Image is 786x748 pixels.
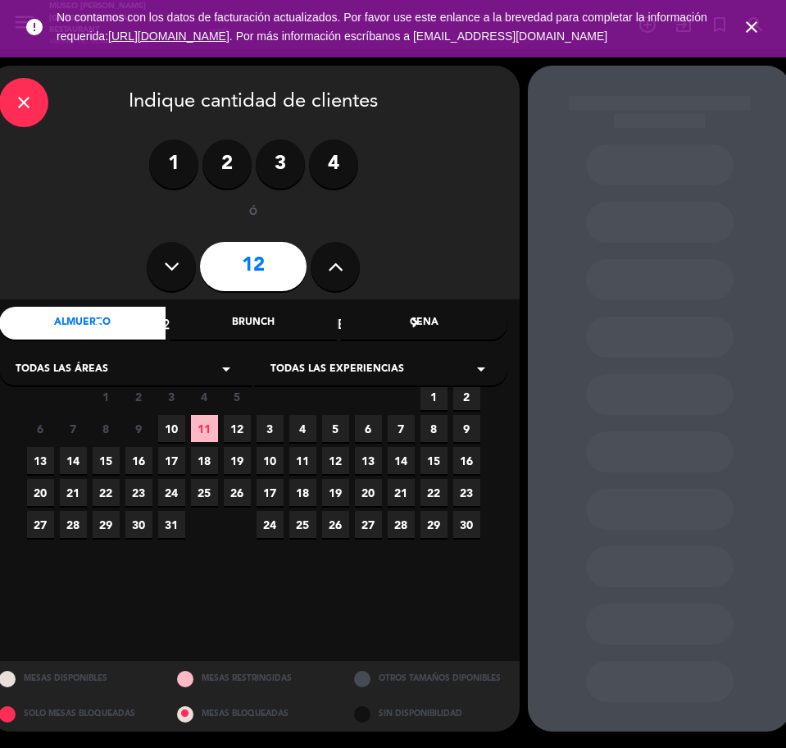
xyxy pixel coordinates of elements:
span: No contamos con los datos de facturación actualizados. Por favor use este enlance a la brevedad p... [57,11,707,43]
span: 10 [158,415,185,442]
span: 12 [224,415,251,442]
span: 24 [257,511,284,538]
span: 26 [322,511,349,538]
i: arrow_drop_down [216,359,236,379]
span: 23 [453,479,480,506]
span: 27 [355,511,382,538]
span: 11 [191,415,218,442]
span: 7 [60,415,87,442]
span: 4 [289,415,316,442]
i: chevron_right [407,314,424,331]
span: 21 [388,479,415,506]
label: 2 [202,139,252,189]
span: 18 [191,447,218,474]
span: 30 [125,511,152,538]
span: 25 [191,479,218,506]
span: 6 [27,415,54,442]
label: 4 [309,139,358,189]
div: MESAS BLOQUEADAS [165,696,343,732]
span: 7 [388,415,415,442]
span: 13 [355,447,382,474]
span: 14 [60,447,87,474]
i: close [742,17,761,37]
span: 12 [322,447,349,474]
span: Todas las experiencias [270,362,404,378]
span: 10 [257,447,284,474]
span: 29 [420,511,448,538]
span: 4 [191,383,218,410]
div: ó [227,205,280,221]
span: 9 [125,415,152,442]
span: 22 [93,479,120,506]
span: 28 [388,511,415,538]
span: 20 [27,479,54,506]
i: arrow_drop_down [471,359,491,379]
span: 14 [388,447,415,474]
div: Cena [341,307,507,340]
span: 15 [93,447,120,474]
div: Brunch [170,307,336,340]
span: 31 [158,511,185,538]
a: [URL][DOMAIN_NAME] [108,30,229,43]
span: 3 [257,415,284,442]
span: 5 [224,383,251,410]
div: SIN DISPONIBILIDAD [342,696,520,732]
span: 21 [60,479,87,506]
div: MESAS RESTRINGIDAS [165,661,343,696]
a: . Por más información escríbanos a [EMAIL_ADDRESS][DOMAIN_NAME] [229,30,607,43]
div: OTROS TAMAÑOS DIPONIBLES [342,661,520,696]
span: 19 [322,479,349,506]
span: 5 [322,415,349,442]
span: Todas las áreas [16,362,108,378]
span: 1 [420,383,448,410]
label: 3 [256,139,305,189]
span: 16 [453,447,480,474]
span: 9 [453,415,480,442]
span: 19 [224,447,251,474]
i: chevron_left [90,314,107,331]
span: 11 [289,447,316,474]
span: 30 [453,511,480,538]
span: 16 [125,447,152,474]
span: 8 [420,415,448,442]
span: 17 [158,447,185,474]
span: 2 [453,383,480,410]
span: 24 [158,479,185,506]
span: 8 [93,415,120,442]
span: 29 [93,511,120,538]
span: 22 [420,479,448,506]
span: 18 [289,479,316,506]
i: error [25,17,44,37]
span: 26 [224,479,251,506]
span: 15 [420,447,448,474]
i: close [14,93,34,112]
span: 1 [93,383,120,410]
span: 25 [289,511,316,538]
span: 2 [125,383,152,410]
span: 3 [158,383,185,410]
label: 1 [149,139,198,189]
span: 23 [125,479,152,506]
span: 17 [257,479,284,506]
span: 20 [355,479,382,506]
span: 28 [60,511,87,538]
span: 13 [27,447,54,474]
span: 6 [355,415,382,442]
span: 27 [27,511,54,538]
